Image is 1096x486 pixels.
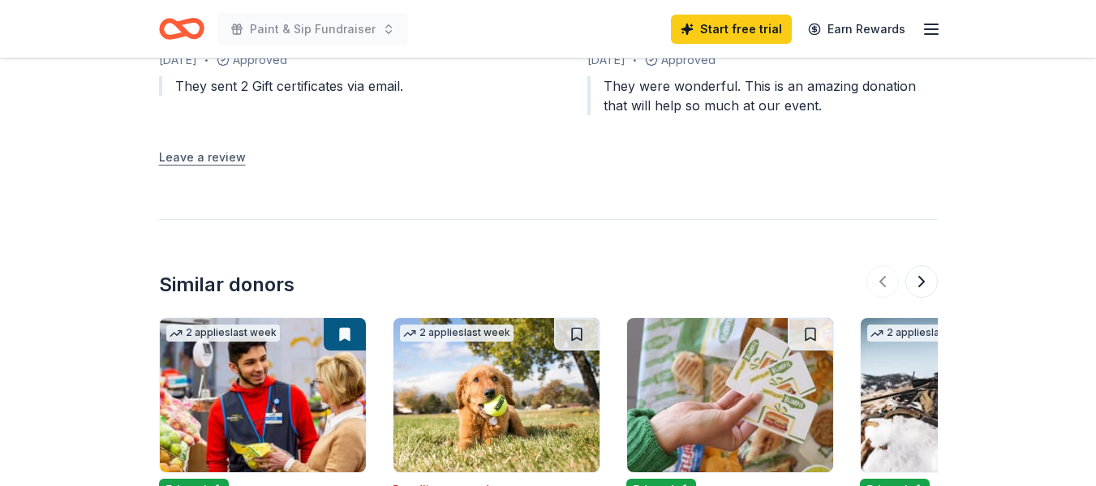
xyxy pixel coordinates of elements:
[159,272,294,298] div: Similar donors
[159,148,246,167] button: Leave a review
[400,325,514,342] div: 2 applies last week
[393,318,600,472] img: Image for KONG Company
[587,50,625,70] span: [DATE]
[159,50,509,70] div: Approved
[159,10,204,48] a: Home
[159,50,197,70] span: [DATE]
[861,318,1067,472] img: Image for Burris Optics
[587,50,938,70] div: Approved
[627,318,833,472] img: Image for Blimpie
[160,318,366,472] img: Image for Walmart
[671,15,792,44] a: Start free trial
[159,76,509,96] div: They sent 2 Gift certificates via email.
[250,19,376,39] span: Paint & Sip Fundraiser
[587,76,938,115] div: They were wonderful. This is an amazing donation that will help so much at our event.
[798,15,915,44] a: Earn Rewards
[204,54,208,67] span: •
[217,13,408,45] button: Paint & Sip Fundraiser
[633,54,637,67] span: •
[166,325,280,342] div: 2 applies last week
[867,325,981,342] div: 2 applies last week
